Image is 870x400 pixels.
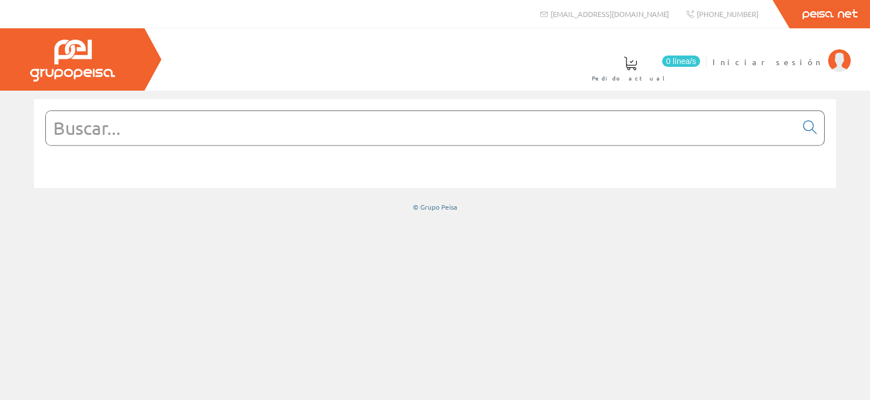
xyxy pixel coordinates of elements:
[713,56,822,67] span: Iniciar sesión
[46,111,796,145] input: Buscar...
[34,202,836,212] div: © Grupo Peisa
[697,9,758,19] span: [PHONE_NUMBER]
[713,47,851,58] a: Iniciar sesión
[592,73,669,84] span: Pedido actual
[30,40,115,82] img: Grupo Peisa
[551,9,669,19] span: [EMAIL_ADDRESS][DOMAIN_NAME]
[662,56,700,67] span: 0 línea/s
